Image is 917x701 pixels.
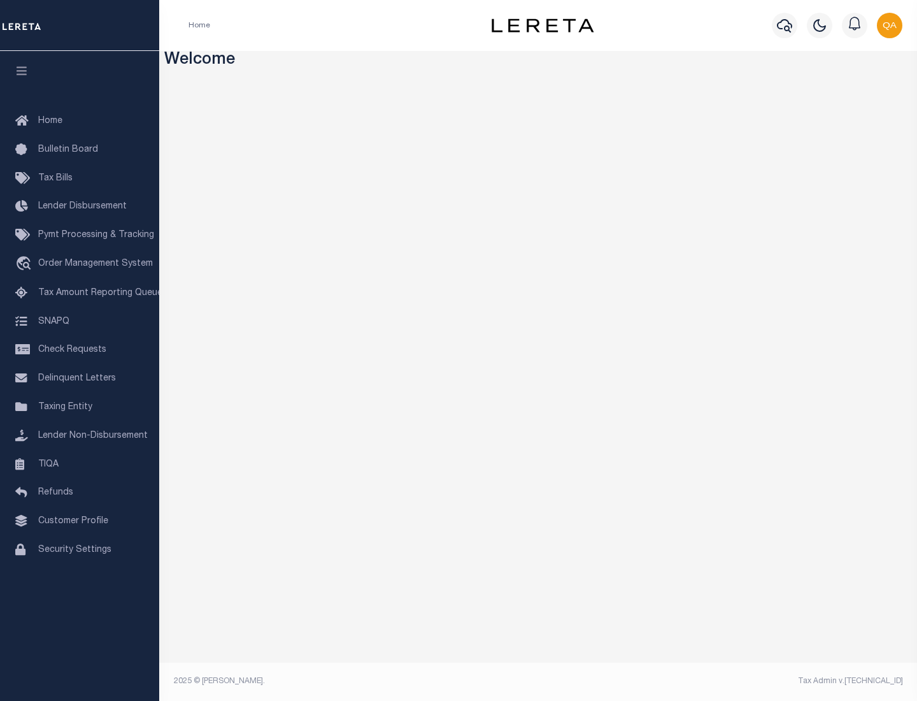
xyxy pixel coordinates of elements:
span: Pymt Processing & Tracking [38,231,154,240]
i: travel_explore [15,256,36,273]
span: Lender Disbursement [38,202,127,211]
span: Security Settings [38,546,111,554]
span: Lender Non-Disbursement [38,431,148,440]
span: Tax Bills [38,174,73,183]
span: Order Management System [38,259,153,268]
img: logo-dark.svg [492,18,594,33]
span: Refunds [38,488,73,497]
span: SNAPQ [38,317,69,326]
span: Check Requests [38,345,106,354]
span: Home [38,117,62,126]
div: 2025 © [PERSON_NAME]. [164,676,539,687]
img: svg+xml;base64,PHN2ZyB4bWxucz0iaHR0cDovL3d3dy53My5vcmcvMjAwMC9zdmciIHBvaW50ZXItZXZlbnRzPSJub25lIi... [877,13,902,38]
span: Bulletin Board [38,145,98,154]
div: Tax Admin v.[TECHNICAL_ID] [548,676,903,687]
span: Delinquent Letters [38,374,116,383]
span: Customer Profile [38,517,108,526]
li: Home [188,20,210,31]
span: Tax Amount Reporting Queue [38,289,162,298]
span: Taxing Entity [38,403,92,412]
h3: Welcome [164,51,913,71]
span: TIQA [38,459,59,468]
